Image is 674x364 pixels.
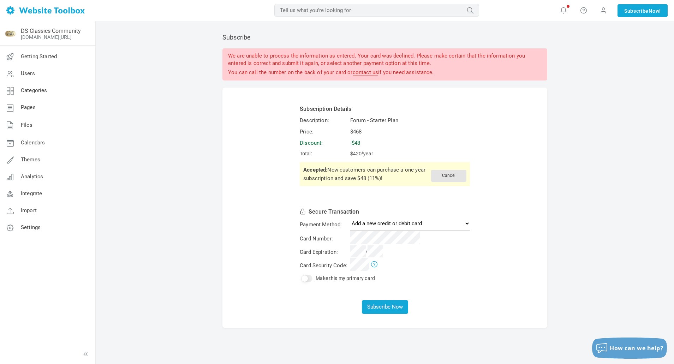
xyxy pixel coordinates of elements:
[299,126,348,137] td: Price:
[592,338,667,359] button: How can we help?
[349,138,471,148] td: -$48
[21,190,42,197] span: Integrate
[274,4,479,17] input: Tell us what you're looking for
[349,115,471,126] td: Forum - Starter Plan
[228,69,542,76] p: You can call the number on the back of your card or if you need assistance.
[299,259,348,272] td: Card Security Code:
[349,126,471,137] td: $468
[21,104,36,111] span: Pages
[299,138,348,148] td: Discount:
[21,207,37,214] span: Import
[353,69,378,76] a: contact us
[300,105,470,113] div: Subscription Details
[222,34,547,41] h2: Subscribe
[303,167,327,173] b: Accepted:
[431,172,466,179] a: Cancel
[610,344,663,352] span: How can we help?
[309,208,359,215] span: Secure Transaction
[21,156,40,163] span: Themes
[299,232,348,245] td: Card Number:
[222,48,547,80] div: We are unable to process the information as entered. Your card was declined. Please make certain ...
[5,28,16,39] img: Dick%20Shappy%20Classic%20Cars%20&%20Motorcycles%20Logo%20on%20Gold%20Coin%20Small%20Copy.png
[21,139,45,146] span: Calendars
[299,115,348,126] td: Description:
[316,275,375,281] label: Make this my primary card
[431,170,466,182] span: Cancel
[299,218,348,232] td: Payment Method:
[21,53,57,60] span: Getting Started
[21,122,32,128] span: Files
[21,173,43,180] span: Analytics
[353,151,362,156] span: 420
[21,34,72,40] a: [DOMAIN_NAME][URL]
[649,7,661,15] span: Now!
[299,246,348,258] td: Card Expiration:
[349,149,471,159] td: $ /year
[21,224,41,231] span: Settings
[300,209,309,214] i: This transaction is secured with 256-bit encryption
[299,149,348,159] td: Total:
[362,300,408,314] button: Subscribe Now
[21,70,35,77] span: Users
[21,28,81,34] a: DS Classics Community
[618,4,668,17] a: SubscribeNow!
[21,87,47,94] span: Categories
[350,249,383,254] small: /
[300,162,470,186] div: New customers can purchase a one year subscription and save $48 (11%)!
